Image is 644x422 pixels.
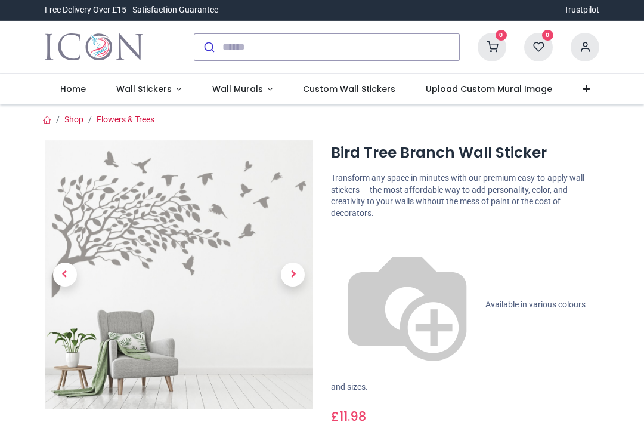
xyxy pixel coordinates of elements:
[212,83,263,95] span: Wall Murals
[478,41,506,51] a: 0
[331,143,599,163] h1: Bird Tree Branch Wall Sticker
[45,4,218,16] div: Free Delivery Over £15 - Satisfaction Guarantee
[60,83,86,95] span: Home
[331,173,599,219] p: Transform any space in minutes with our premium easy-to-apply wall stickers — the most affordable...
[116,83,172,95] span: Wall Stickers
[496,30,507,41] sup: 0
[64,115,83,124] a: Shop
[101,74,197,105] a: Wall Stickers
[45,30,143,64] img: Icon Wall Stickers
[273,180,314,368] a: Next
[194,34,222,60] button: Submit
[542,30,553,41] sup: 0
[45,180,85,368] a: Previous
[564,4,599,16] a: Trustpilot
[45,30,143,64] a: Logo of Icon Wall Stickers
[45,140,313,409] img: Bird Tree Branch Wall Sticker
[303,83,395,95] span: Custom Wall Stickers
[524,41,553,51] a: 0
[331,229,484,381] img: color-wheel.png
[281,263,305,287] span: Next
[97,115,154,124] a: Flowers & Trees
[53,263,77,287] span: Previous
[426,83,552,95] span: Upload Custom Mural Image
[197,74,288,105] a: Wall Murals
